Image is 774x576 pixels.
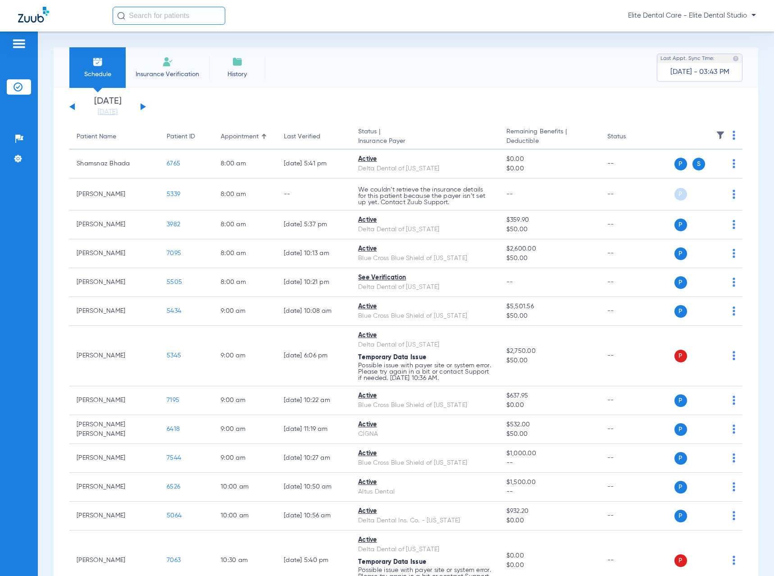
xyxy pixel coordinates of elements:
[600,502,661,530] td: --
[69,502,159,530] td: [PERSON_NAME]
[358,559,426,565] span: Temporary Data Issue
[674,554,687,567] span: P
[674,510,687,522] span: P
[506,155,593,164] span: $0.00
[358,516,492,526] div: Delta Dental Ins. Co. - [US_STATE]
[660,54,715,63] span: Last Appt. Sync Time:
[358,340,492,350] div: Delta Dental of [US_STATE]
[167,455,181,461] span: 7544
[214,210,277,239] td: 8:00 AM
[506,137,593,146] span: Deductible
[674,452,687,465] span: P
[69,297,159,326] td: [PERSON_NAME]
[358,225,492,234] div: Delta Dental of [US_STATE]
[358,487,492,497] div: Altus Dental
[214,268,277,297] td: 8:00 AM
[132,70,202,79] span: Insurance Verification
[733,482,735,491] img: group-dot-blue.svg
[69,150,159,178] td: Shamsnaz Bhada
[167,397,179,403] span: 7195
[716,131,725,140] img: filter.svg
[81,108,135,117] a: [DATE]
[733,351,735,360] img: group-dot-blue.svg
[358,535,492,545] div: Active
[506,279,513,285] span: --
[277,326,351,386] td: [DATE] 6:06 PM
[358,254,492,263] div: Blue Cross Blue Shield of [US_STATE]
[733,396,735,405] img: group-dot-blue.svg
[674,276,687,289] span: P
[733,55,739,62] img: last sync help info
[506,215,593,225] span: $359.90
[506,401,593,410] span: $0.00
[506,420,593,430] span: $532.00
[358,331,492,340] div: Active
[167,250,181,256] span: 7095
[600,297,661,326] td: --
[277,210,351,239] td: [DATE] 5:37 PM
[214,178,277,210] td: 8:00 AM
[214,473,277,502] td: 10:00 AM
[81,97,135,117] li: [DATE]
[358,391,492,401] div: Active
[277,268,351,297] td: [DATE] 10:21 PM
[733,453,735,462] img: group-dot-blue.svg
[670,68,729,77] span: [DATE] - 03:43 PM
[358,478,492,487] div: Active
[216,70,259,79] span: History
[214,386,277,415] td: 9:00 AM
[277,150,351,178] td: [DATE] 5:41 PM
[221,132,269,142] div: Appointment
[167,426,180,432] span: 6418
[358,137,492,146] span: Insurance Payer
[277,502,351,530] td: [DATE] 10:56 AM
[358,155,492,164] div: Active
[600,239,661,268] td: --
[506,458,593,468] span: --
[277,415,351,444] td: [DATE] 11:19 AM
[76,70,119,79] span: Schedule
[69,386,159,415] td: [PERSON_NAME]
[77,132,152,142] div: Patient Name
[733,220,735,229] img: group-dot-blue.svg
[12,38,26,49] img: hamburger-icon
[358,311,492,321] div: Blue Cross Blue Shield of [US_STATE]
[506,164,593,174] span: $0.00
[600,415,661,444] td: --
[69,444,159,473] td: [PERSON_NAME]
[733,190,735,199] img: group-dot-blue.svg
[214,326,277,386] td: 9:00 AM
[600,386,661,415] td: --
[499,124,600,150] th: Remaining Benefits |
[674,188,687,201] span: P
[358,458,492,468] div: Blue Cross Blue Shield of [US_STATE]
[674,305,687,318] span: P
[69,415,159,444] td: [PERSON_NAME] [PERSON_NAME]
[358,507,492,516] div: Active
[733,159,735,168] img: group-dot-blue.svg
[358,273,492,283] div: See Verification
[167,512,182,519] span: 5064
[600,444,661,473] td: --
[167,279,182,285] span: 5505
[117,12,125,20] img: Search Icon
[358,449,492,458] div: Active
[162,56,173,67] img: Manual Insurance Verification
[167,557,181,563] span: 7063
[167,352,181,359] span: 5345
[277,444,351,473] td: [DATE] 10:27 AM
[232,56,243,67] img: History
[733,511,735,520] img: group-dot-blue.svg
[506,225,593,234] span: $50.00
[729,533,774,576] iframe: Chat Widget
[167,308,181,314] span: 5434
[733,278,735,287] img: group-dot-blue.svg
[358,164,492,174] div: Delta Dental of [US_STATE]
[506,311,593,321] span: $50.00
[506,391,593,401] span: $637.95
[167,484,180,490] span: 6526
[358,430,492,439] div: CIGNA
[69,326,159,386] td: [PERSON_NAME]
[277,178,351,210] td: --
[674,350,687,362] span: P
